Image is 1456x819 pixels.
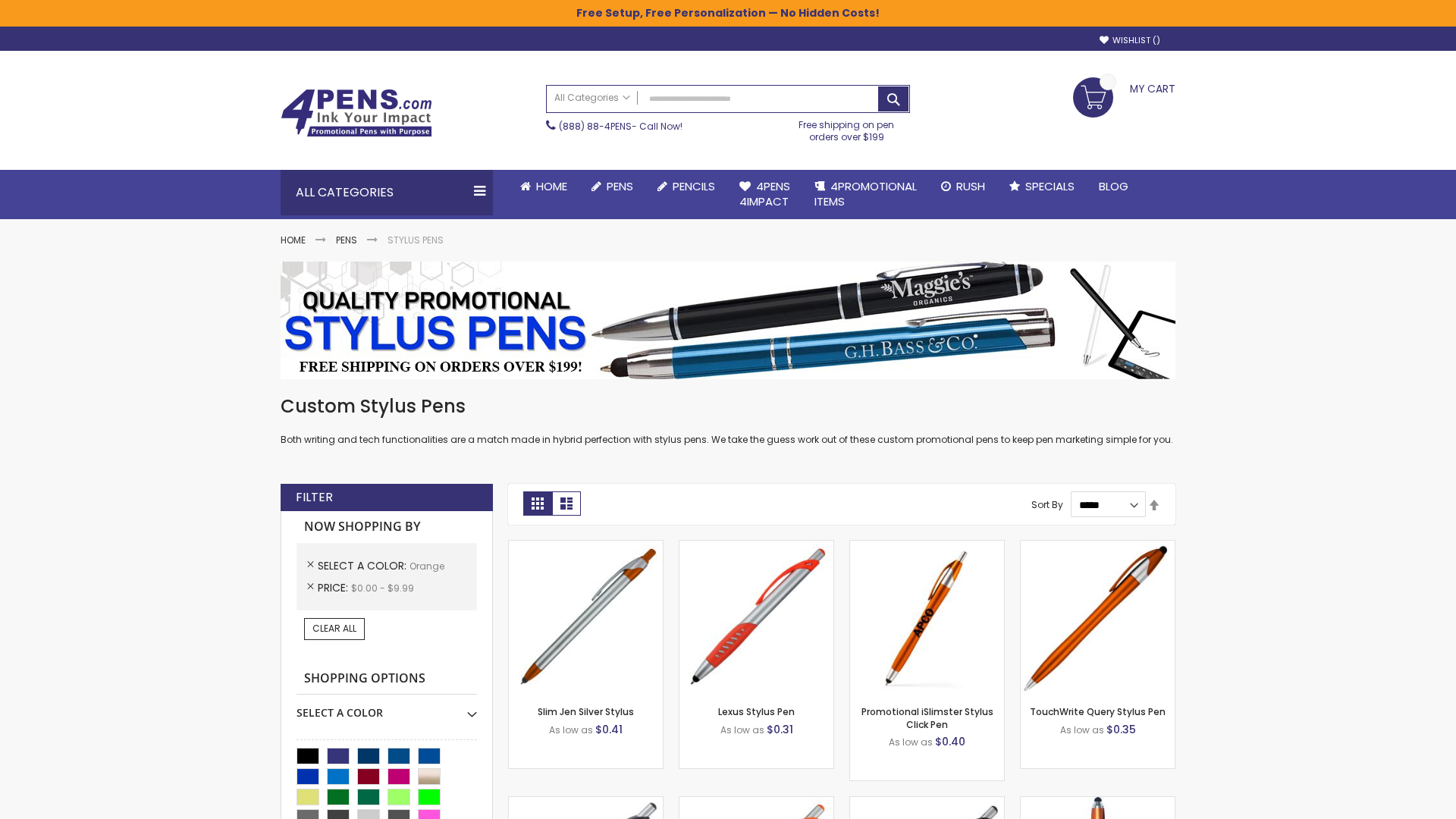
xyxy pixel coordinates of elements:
[679,540,833,553] a: Lexus Stylus Pen-Orange
[579,170,645,203] a: Pens
[956,178,985,194] span: Rush
[595,722,623,737] span: $0.41
[336,234,357,246] a: Pens
[281,234,306,246] a: Home
[679,796,833,809] a: Boston Silver Stylus Pen-Orange
[607,178,633,194] span: Pens
[554,92,630,104] span: All Categories
[850,540,1004,553] a: Promotional iSlimster Stylus Click Pen-Orange
[720,723,764,736] span: As low as
[850,796,1004,809] a: Lexus Metallic Stylus Pen-Orange
[1099,178,1128,194] span: Blog
[783,113,911,143] div: Free shipping on pen orders over $199
[297,663,477,695] strong: Shopping Options
[1021,540,1175,553] a: TouchWrite Query Stylus Pen-Orange
[297,511,477,543] strong: Now Shopping by
[1030,705,1166,718] a: TouchWrite Query Stylus Pen
[679,541,833,695] img: Lexus Stylus Pen-Orange
[281,262,1175,379] img: Stylus Pens
[318,558,409,573] span: Select A Color
[281,170,493,215] div: All Categories
[1031,498,1063,511] label: Sort By
[767,722,793,737] span: $0.31
[549,723,593,736] span: As low as
[388,234,444,246] strong: Stylus Pens
[739,178,790,209] span: 4Pens 4impact
[509,796,663,809] a: Boston Stylus Pen-Orange
[1106,722,1136,737] span: $0.35
[318,580,351,595] span: Price
[814,178,917,209] span: 4PROMOTIONAL ITEMS
[673,178,715,194] span: Pencils
[281,394,1175,419] h1: Custom Stylus Pens
[538,705,634,718] a: Slim Jen Silver Stylus
[523,491,552,516] strong: Grid
[645,170,727,203] a: Pencils
[718,705,795,718] a: Lexus Stylus Pen
[727,170,802,219] a: 4Pens4impact
[509,540,663,553] a: Slim Jen Silver Stylus-Orange
[861,705,993,730] a: Promotional iSlimster Stylus Click Pen
[929,170,997,203] a: Rush
[850,541,1004,695] img: Promotional iSlimster Stylus Click Pen-Orange
[1100,35,1160,46] a: Wishlist
[997,170,1087,203] a: Specials
[409,560,444,573] span: Orange
[1021,541,1175,695] img: TouchWrite Query Stylus Pen-Orange
[509,541,663,695] img: Slim Jen Silver Stylus-Orange
[802,170,929,219] a: 4PROMOTIONALITEMS
[1021,796,1175,809] a: TouchWrite Command Stylus Pen-Orange
[297,695,477,720] div: Select A Color
[889,736,933,748] span: As low as
[304,618,365,639] a: Clear All
[1087,170,1141,203] a: Blog
[296,489,333,506] strong: Filter
[351,582,414,595] span: $0.00 - $9.99
[1060,723,1104,736] span: As low as
[536,178,567,194] span: Home
[508,170,579,203] a: Home
[1025,178,1075,194] span: Specials
[547,86,638,111] a: All Categories
[281,89,432,137] img: 4Pens Custom Pens and Promotional Products
[935,734,965,749] span: $0.40
[559,120,632,133] a: (888) 88-4PENS
[281,394,1175,447] div: Both writing and tech functionalities are a match made in hybrid perfection with stylus pens. We ...
[559,120,682,133] span: - Call Now!
[312,622,356,635] span: Clear All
